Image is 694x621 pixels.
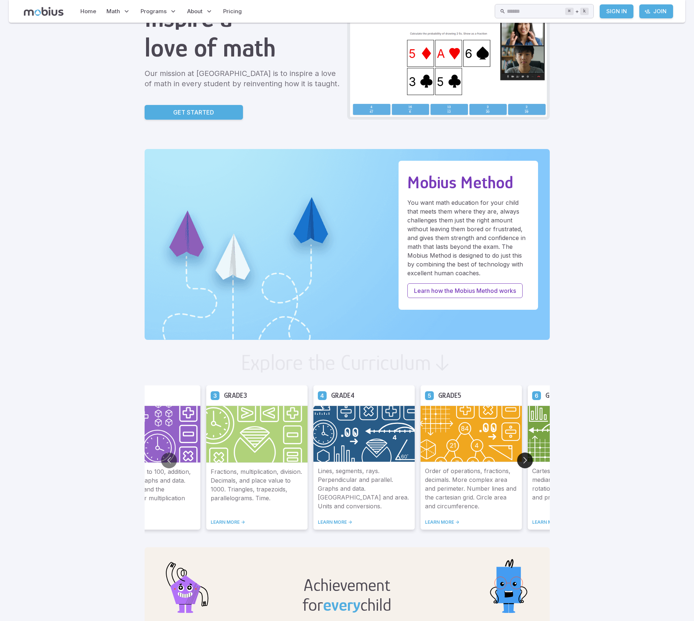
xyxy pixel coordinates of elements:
p: Our mission at [GEOGRAPHIC_DATA] is to inspire a love of math in every student by reinventing how... [145,68,341,89]
p: Place value up to 100, addition, subtraction, graphs and data. Skip counting and the foundations ... [103,467,196,511]
h2: for child [302,595,392,615]
h2: Mobius Method [407,172,529,192]
p: Cartesian grid. Probability, mean, median, and mode. Reflections, rotations, translations. Factor... [532,466,625,511]
a: LEARN MORE -> [103,519,196,525]
p: Learn how the Mobius Method works [414,286,516,295]
span: every [323,595,360,615]
a: Grade 4 [318,391,327,400]
a: Grade 6 [532,391,541,400]
kbd: ⌘ [565,8,574,15]
img: Grade 6 [528,406,629,462]
img: Grade 5 [421,406,522,462]
h5: Grade 6 [545,390,569,401]
h1: love of math [145,33,341,62]
h2: Achievement [302,575,392,595]
a: LEARN MORE -> [532,519,625,525]
p: You want math education for your child that meets them where they are, always challenges them jus... [407,198,529,277]
a: LEARN MORE -> [318,519,410,525]
button: Go to previous slide [161,453,177,468]
img: rectangle.svg [479,556,538,615]
h5: Grade 5 [438,390,461,401]
p: Get Started [173,108,214,117]
img: Grade 2 [99,406,200,463]
p: Fractions, multiplication, division. Decimals, and place value to 1000. Triangles, trapezoids, pa... [211,467,303,511]
h2: Explore the Curriculum [241,352,431,374]
a: Get Started [145,105,243,120]
h5: Grade 3 [224,390,247,401]
span: About [187,7,203,15]
a: Grade 3 [211,391,219,400]
kbd: k [580,8,589,15]
img: Grade 4 [313,406,415,462]
img: Unique Paths [145,149,550,340]
a: Learn how the Mobius Method works [407,283,523,298]
p: Order of operations, fractions, decimals. More complex area and perimeter. Number lines and the c... [425,466,517,511]
a: Join [639,4,673,18]
img: Grade 3 [206,406,308,463]
span: Programs [141,7,167,15]
button: Go to next slide [517,453,533,468]
span: Math [106,7,120,15]
a: LEARN MORE -> [425,519,517,525]
a: Pricing [221,3,244,20]
div: + [565,7,589,16]
p: Lines, segments, rays. Perpendicular and parallel. Graphs and data. [GEOGRAPHIC_DATA] and area. U... [318,466,410,511]
h5: Grade 4 [331,390,355,401]
a: LEARN MORE -> [211,519,303,525]
a: Grade 5 [425,391,434,400]
a: Sign In [600,4,633,18]
a: Home [78,3,98,20]
img: pentagon.svg [156,556,215,615]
